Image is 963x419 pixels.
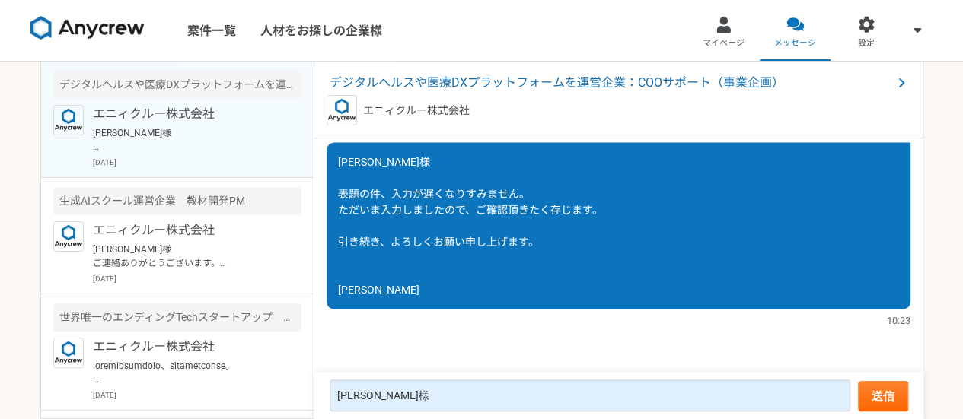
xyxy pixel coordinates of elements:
p: loremipsumdolo、sitametconse。 adip、EliTseDDoeius27te、incididuntutla7etdoloremagnaali、enimadminimve... [93,359,281,386]
img: logo_text_blue_01.png [53,105,84,135]
div: デジタルヘルスや医療DXプラットフォームを運営企業：COOサポート（事業企画） [53,71,301,99]
p: [PERSON_NAME]様 ご連絡ありがとうございます。 また日程調整ありがとうございます。 求人公開しましたのでそちらにてご連絡させていただきます。よろしくお願いいたします。 [93,243,281,270]
span: 設定 [858,37,875,49]
p: エニィクルー株式会社 [93,105,281,123]
p: エニィクルー株式会社 [93,338,281,356]
div: 生成AIスクール運営企業 教材開発PM [53,187,301,215]
span: 10:23 [887,313,910,328]
p: [DATE] [93,157,301,168]
span: [PERSON_NAME]様 表題の件、入力が遅くなりすみません。 ただいま入力しましたので、ご確認頂きたく存じます。 引き続き、よろしくお願い申し上げます。 [PERSON_NAME] [338,156,603,296]
p: エニィクルー株式会社 [363,103,470,119]
span: メッセージ [774,37,816,49]
img: logo_text_blue_01.png [53,221,84,252]
p: [DATE] [93,273,301,284]
img: 8DqYSo04kwAAAAASUVORK5CYII= [30,16,145,40]
span: マイページ [703,37,745,49]
p: [DATE] [93,389,301,401]
img: logo_text_blue_01.png [53,338,84,368]
div: 世界唯一のエンディングTechスタートアップ メディア企画・事業開発 [53,303,301,332]
p: [PERSON_NAME]様 表題の件、入力が遅くなりすみません。 ただいま入力しましたので、ご確認頂きたく存じます。 引き続き、よろしくお願い申し上げます。 [PERSON_NAME] [93,126,281,154]
button: 送信 [858,381,908,411]
img: logo_text_blue_01.png [327,95,357,125]
p: エニィクルー株式会社 [93,221,281,240]
span: デジタルヘルスや医療DXプラットフォームを運営企業：COOサポート（事業企画） [330,74,892,92]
